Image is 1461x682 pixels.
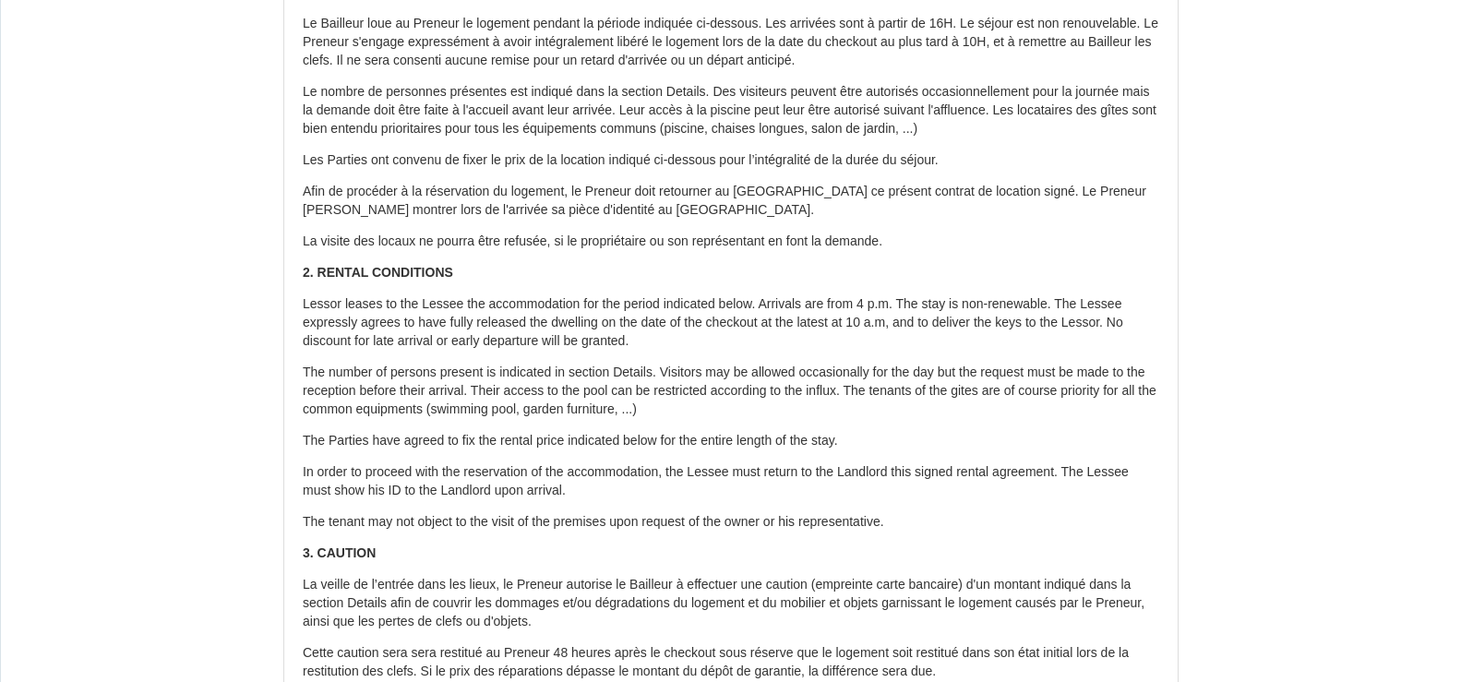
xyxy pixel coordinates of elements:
[303,364,1159,419] p: The number of persons present is indicated in section Details. Visitors may be allowed occasional...
[303,15,1159,70] p: Le Bailleur loue au Preneur le logement pendant la période indiquée ci-dessous. Les arrivées sont...
[303,576,1159,631] p: La veille de l’entrée dans les lieux, le Preneur autorise le Bailleur à effectuer une caution (em...
[303,432,1159,450] p: The Parties have agreed to fix the rental price indicated below for the entire length of the stay.
[303,295,1159,351] p: Lessor leases to the Lessee the accommodation for the period indicated below. Arrivals are from 4...
[303,83,1159,138] p: Le nombre de personnes présentes est indiqué dans la section Details. Des visiteurs peuvent être ...
[303,545,376,560] strong: 3. CAUTION
[303,151,1159,170] p: Les Parties ont convenu de fixer le prix de la location indiqué ci-dessous pour l’intégralité de ...
[303,463,1159,500] p: In order to proceed with the reservation of the accommodation, the Lessee must return to the Land...
[303,265,453,280] strong: 2. RENTAL CONDITIONS
[303,644,1159,681] p: Cette caution sera sera restitué au Preneur 48 heures après le checkout sous réserve que le logem...
[303,233,1159,251] p: La visite des locaux ne pourra être refusée, si le propriétaire ou son représentant en font la de...
[303,513,1159,532] p: The tenant may not object to the visit of the premises upon request of the owner or his represent...
[303,183,1159,220] p: Afin de procéder à la réservation du logement, le Preneur doit retourner au [GEOGRAPHIC_DATA] ce ...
